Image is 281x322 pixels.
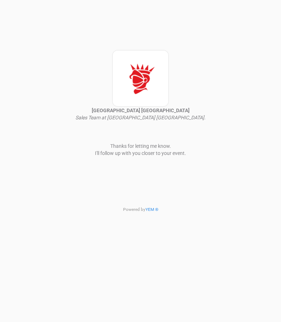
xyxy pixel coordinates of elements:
[112,50,169,107] img: open-uri20250107-2-1pbi2ie
[75,115,206,120] i: Sales Team at [GEOGRAPHIC_DATA] [GEOGRAPHIC_DATA].
[145,207,158,212] a: YEM ®
[92,108,190,113] strong: [GEOGRAPHIC_DATA] [GEOGRAPHIC_DATA]
[52,142,229,157] p: Thanks for letting me know. I'll follow up with you closer to your event.
[52,207,229,213] p: Powered by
